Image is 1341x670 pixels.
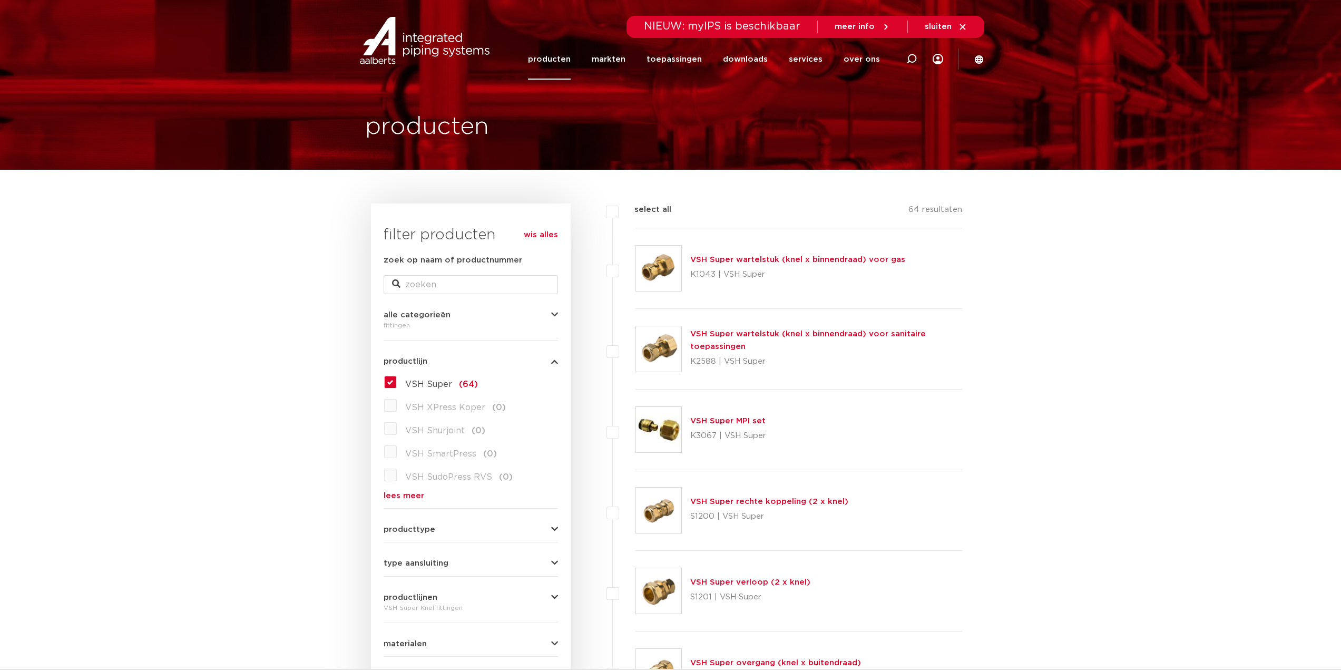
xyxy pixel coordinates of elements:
a: downloads [723,39,768,80]
p: K2588 | VSH Super [690,353,963,370]
span: sluiten [925,23,952,31]
a: VSH Super rechte koppeling (2 x knel) [690,498,848,506]
span: (0) [499,473,513,481]
a: meer info [835,22,890,32]
span: VSH Shurjoint [405,426,465,435]
div: fittingen [384,319,558,332]
span: type aansluiting [384,559,448,567]
span: meer info [835,23,875,31]
span: NIEUW: myIPS is beschikbaar [644,21,800,32]
span: (0) [492,403,506,412]
a: producten [528,39,571,80]
a: VSH Super verloop (2 x knel) [690,578,810,586]
div: VSH Super Knel fittingen [384,601,558,614]
a: toepassingen [647,39,702,80]
button: producttype [384,526,558,533]
nav: Menu [528,39,880,80]
img: Thumbnail for VSH Super verloop (2 x knel) [636,568,681,614]
h3: filter producten [384,225,558,246]
label: select all [619,203,671,216]
img: Thumbnail for VSH Super rechte koppeling (2 x knel) [636,488,681,533]
input: zoeken [384,275,558,294]
a: wis alles [524,229,558,241]
h1: producten [365,110,489,144]
span: materialen [384,640,427,648]
span: VSH SudoPress RVS [405,473,492,481]
a: over ons [844,39,880,80]
label: zoek op naam of productnummer [384,254,522,267]
span: (0) [483,450,497,458]
button: type aansluiting [384,559,558,567]
a: VSH Super overgang (knel x buitendraad) [690,659,861,667]
span: producttype [384,526,435,533]
p: K1043 | VSH Super [690,266,905,283]
a: VSH Super MPI set [690,417,766,425]
a: services [789,39,823,80]
p: S1200 | VSH Super [690,508,848,525]
span: (0) [472,426,485,435]
span: productlijn [384,357,427,365]
a: sluiten [925,22,967,32]
button: productlijnen [384,594,558,601]
span: VSH SmartPress [405,450,476,458]
a: VSH Super wartelstuk (knel x binnendraad) voor gas [690,256,905,264]
span: (64) [459,380,478,389]
span: VSH Super [405,380,452,389]
button: productlijn [384,357,558,365]
p: S1201 | VSH Super [690,589,810,606]
button: alle categorieën [384,311,558,319]
p: 64 resultaten [908,203,962,220]
p: K3067 | VSH Super [690,428,766,444]
button: materialen [384,640,558,648]
div: my IPS [933,47,943,71]
a: lees meer [384,492,558,500]
a: VSH Super wartelstuk (knel x binnendraad) voor sanitaire toepassingen [690,330,926,351]
span: alle categorieën [384,311,451,319]
img: Thumbnail for VSH Super MPI set [636,407,681,452]
span: VSH XPress Koper [405,403,485,412]
span: productlijnen [384,594,437,601]
img: Thumbnail for VSH Super wartelstuk (knel x binnendraad) voor sanitaire toepassingen [636,326,681,372]
a: markten [592,39,625,80]
img: Thumbnail for VSH Super wartelstuk (knel x binnendraad) voor gas [636,246,681,291]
